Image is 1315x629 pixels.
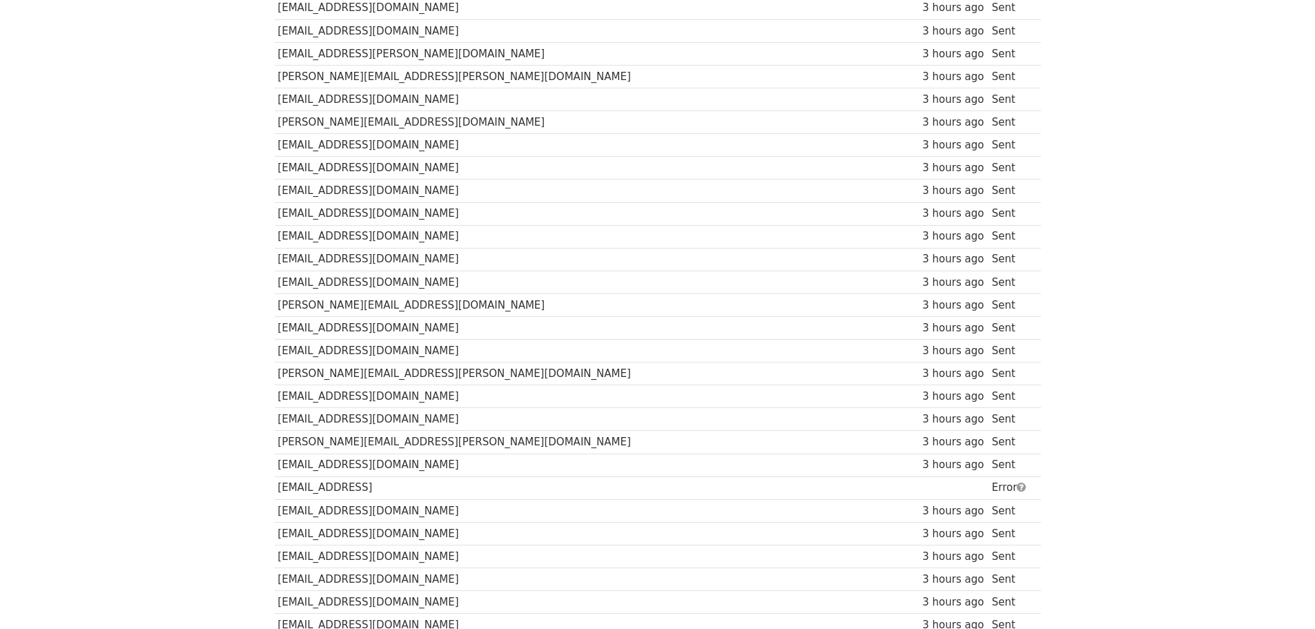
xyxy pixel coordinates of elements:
[922,412,985,427] div: 3 hours ago
[922,275,985,291] div: 3 hours ago
[275,522,729,545] td: [EMAIL_ADDRESS][DOMAIN_NAME]
[988,134,1034,157] td: Sent
[922,434,985,450] div: 3 hours ago
[275,431,729,454] td: [PERSON_NAME][EMAIL_ADDRESS][PERSON_NAME][DOMAIN_NAME]
[922,320,985,336] div: 3 hours ago
[275,202,729,225] td: [EMAIL_ADDRESS][DOMAIN_NAME]
[275,385,729,408] td: [EMAIL_ADDRESS][DOMAIN_NAME]
[275,271,729,293] td: [EMAIL_ADDRESS][DOMAIN_NAME]
[922,503,985,519] div: 3 hours ago
[988,65,1034,88] td: Sent
[922,160,985,176] div: 3 hours ago
[922,366,985,382] div: 3 hours ago
[275,316,729,339] td: [EMAIL_ADDRESS][DOMAIN_NAME]
[922,572,985,588] div: 3 hours ago
[922,298,985,313] div: 3 hours ago
[922,457,985,473] div: 3 hours ago
[988,362,1034,385] td: Sent
[988,19,1034,42] td: Sent
[275,454,729,476] td: [EMAIL_ADDRESS][DOMAIN_NAME]
[922,23,985,39] div: 3 hours ago
[275,568,729,591] td: [EMAIL_ADDRESS][DOMAIN_NAME]
[988,88,1034,111] td: Sent
[922,549,985,565] div: 3 hours ago
[275,19,729,42] td: [EMAIL_ADDRESS][DOMAIN_NAME]
[275,134,729,157] td: [EMAIL_ADDRESS][DOMAIN_NAME]
[988,180,1034,202] td: Sent
[988,385,1034,408] td: Sent
[988,431,1034,454] td: Sent
[275,362,729,385] td: [PERSON_NAME][EMAIL_ADDRESS][PERSON_NAME][DOMAIN_NAME]
[275,545,729,568] td: [EMAIL_ADDRESS][DOMAIN_NAME]
[988,42,1034,65] td: Sent
[275,408,729,431] td: [EMAIL_ADDRESS][DOMAIN_NAME]
[988,591,1034,614] td: Sent
[275,340,729,362] td: [EMAIL_ADDRESS][DOMAIN_NAME]
[922,343,985,359] div: 3 hours ago
[922,229,985,244] div: 3 hours ago
[275,293,729,316] td: [PERSON_NAME][EMAIL_ADDRESS][DOMAIN_NAME]
[275,42,729,65] td: [EMAIL_ADDRESS][PERSON_NAME][DOMAIN_NAME]
[922,137,985,153] div: 3 hours ago
[988,499,1034,522] td: Sent
[988,568,1034,591] td: Sent
[988,111,1034,134] td: Sent
[922,69,985,85] div: 3 hours ago
[988,293,1034,316] td: Sent
[275,65,729,88] td: [PERSON_NAME][EMAIL_ADDRESS][PERSON_NAME][DOMAIN_NAME]
[275,157,729,180] td: [EMAIL_ADDRESS][DOMAIN_NAME]
[275,180,729,202] td: [EMAIL_ADDRESS][DOMAIN_NAME]
[988,408,1034,431] td: Sent
[988,271,1034,293] td: Sent
[922,46,985,62] div: 3 hours ago
[275,499,729,522] td: [EMAIL_ADDRESS][DOMAIN_NAME]
[988,202,1034,225] td: Sent
[988,248,1034,271] td: Sent
[922,183,985,199] div: 3 hours ago
[988,522,1034,545] td: Sent
[922,115,985,130] div: 3 hours ago
[922,251,985,267] div: 3 hours ago
[922,206,985,222] div: 3 hours ago
[988,454,1034,476] td: Sent
[988,545,1034,568] td: Sent
[988,340,1034,362] td: Sent
[1246,563,1315,629] iframe: Chat Widget
[988,225,1034,248] td: Sent
[275,225,729,248] td: [EMAIL_ADDRESS][DOMAIN_NAME]
[275,88,729,111] td: [EMAIL_ADDRESS][DOMAIN_NAME]
[275,476,729,499] td: [EMAIL_ADDRESS]
[988,316,1034,339] td: Sent
[922,92,985,108] div: 3 hours ago
[988,157,1034,180] td: Sent
[922,526,985,542] div: 3 hours ago
[275,591,729,614] td: [EMAIL_ADDRESS][DOMAIN_NAME]
[275,248,729,271] td: [EMAIL_ADDRESS][DOMAIN_NAME]
[922,594,985,610] div: 3 hours ago
[988,476,1034,499] td: Error
[922,389,985,405] div: 3 hours ago
[275,111,729,134] td: [PERSON_NAME][EMAIL_ADDRESS][DOMAIN_NAME]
